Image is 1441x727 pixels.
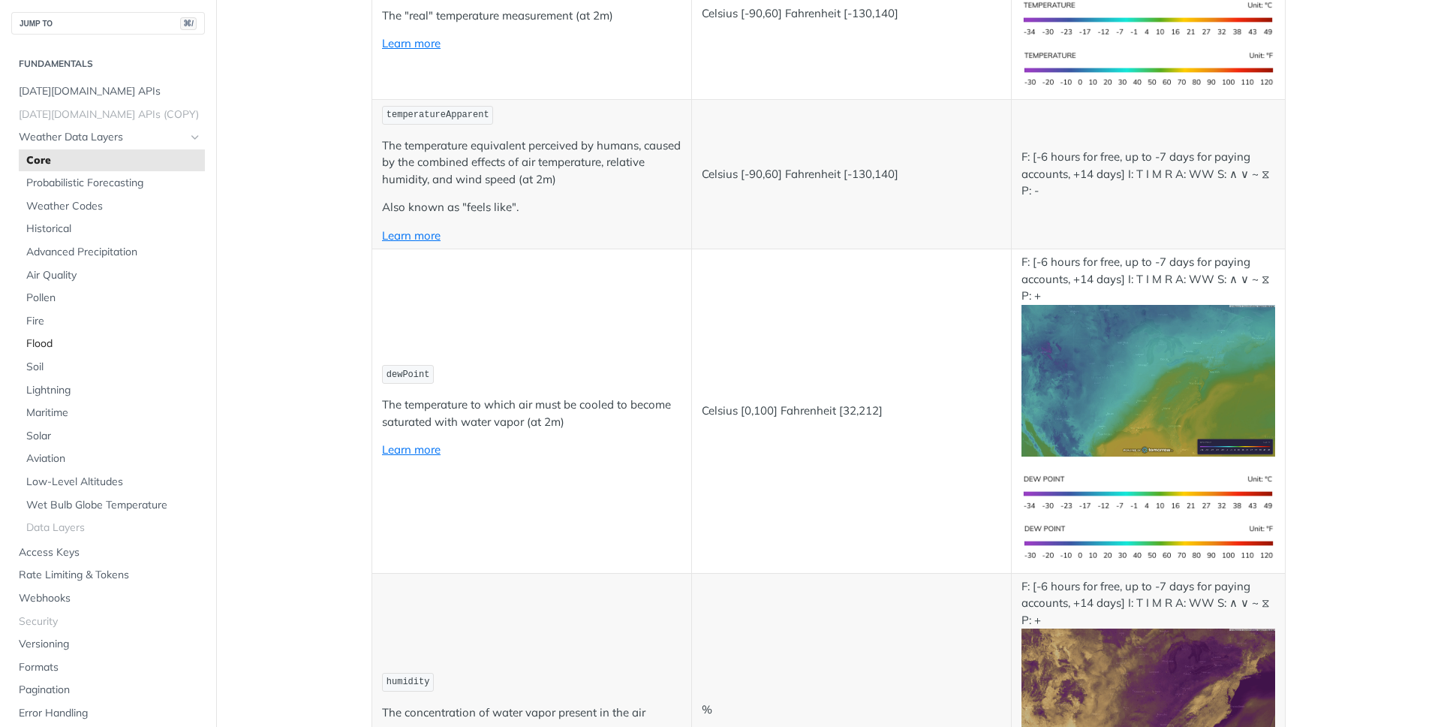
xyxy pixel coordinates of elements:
[11,12,205,35] button: JUMP TO⌘/
[19,683,201,698] span: Pagination
[11,80,205,103] a: [DATE][DOMAIN_NAME] APIs
[26,429,201,444] span: Solar
[26,222,201,237] span: Historical
[19,172,205,195] a: Probabilistic Forecasting
[1021,11,1275,26] span: Expand image
[387,370,430,380] span: dewPoint
[26,336,201,351] span: Flood
[382,8,681,25] p: The "real" temperature measurement (at 2m)
[387,110,489,120] span: temperatureApparent
[382,704,681,722] p: The concentration of water vapor present in the air
[11,564,205,587] a: Rate Limiting & Tokens
[26,451,201,466] span: Aviation
[19,107,201,122] span: [DATE][DOMAIN_NAME] APIs (COPY)
[19,660,201,675] span: Formats
[26,291,201,306] span: Pollen
[19,218,205,240] a: Historical
[26,475,201,490] span: Low-Level Altitudes
[26,314,201,329] span: Fire
[19,448,205,470] a: Aviation
[1021,149,1275,200] p: F: [-6 hours for free, up to -7 days for paying accounts, +14 days] I: T I M R A: WW S: ∧ ∨ ~ ⧖ P: -
[19,706,201,721] span: Error Handling
[382,397,681,430] p: The temperature to which air must be cooled to become saturated with water vapor (at 2m)
[702,5,1001,23] p: Celsius [-90,60] Fahrenheit [-130,140]
[19,568,201,583] span: Rate Limiting & Tokens
[26,520,201,535] span: Data Layers
[26,360,201,375] span: Soil
[19,356,205,379] a: Soil
[19,517,205,539] a: Data Layers
[189,131,201,143] button: Hide subpages for Weather Data Layers
[11,702,205,725] a: Error Handling
[19,494,205,517] a: Wet Bulb Globe Temperature
[11,633,205,656] a: Versioning
[19,195,205,218] a: Weather Codes
[382,228,441,243] a: Learn more
[19,130,185,145] span: Weather Data Layers
[26,176,201,191] span: Probabilistic Forecasting
[19,333,205,355] a: Flood
[19,241,205,264] a: Advanced Precipitation
[11,656,205,679] a: Formats
[180,17,197,30] span: ⌘/
[19,402,205,424] a: Maritime
[382,36,441,50] a: Learn more
[387,677,430,687] span: humidity
[11,57,205,71] h2: Fundamentals
[19,425,205,448] a: Solar
[11,611,205,633] a: Security
[1021,373,1275,387] span: Expand image
[26,245,201,260] span: Advanced Precipitation
[382,442,441,457] a: Learn more
[11,587,205,610] a: Webhooks
[19,637,201,652] span: Versioning
[19,379,205,402] a: Lightning
[702,166,1001,183] p: Celsius [-90,60] Fahrenheit [-130,140]
[1021,61,1275,75] span: Expand image
[26,199,201,214] span: Weather Codes
[19,591,201,606] span: Webhooks
[19,264,205,287] a: Air Quality
[702,403,1001,420] p: Celsius [0,100] Fahrenheit [32,212]
[19,614,201,629] span: Security
[26,498,201,513] span: Wet Bulb Globe Temperature
[26,406,201,421] span: Maritime
[1021,485,1275,499] span: Expand image
[11,104,205,126] a: [DATE][DOMAIN_NAME] APIs (COPY)
[26,383,201,398] span: Lightning
[1021,696,1275,710] span: Expand image
[702,701,1001,719] p: %
[11,126,205,149] a: Weather Data LayersHide subpages for Weather Data Layers
[1021,254,1275,457] p: F: [-6 hours for free, up to -7 days for paying accounts, +14 days] I: T I M R A: WW S: ∧ ∨ ~ ⧖ P: +
[382,199,681,216] p: Also known as "feels like".
[19,471,205,493] a: Low-Level Altitudes
[19,545,201,560] span: Access Keys
[11,541,205,564] a: Access Keys
[382,137,681,189] p: The temperature equivalent perceived by humans, caused by the combined effects of air temperature...
[19,149,205,172] a: Core
[26,153,201,168] span: Core
[1021,535,1275,549] span: Expand image
[19,287,205,309] a: Pollen
[19,84,201,99] span: [DATE][DOMAIN_NAME] APIs
[11,679,205,701] a: Pagination
[19,310,205,333] a: Fire
[26,268,201,283] span: Air Quality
